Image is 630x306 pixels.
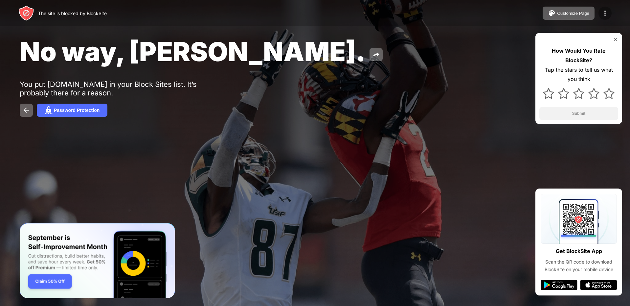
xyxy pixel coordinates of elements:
[20,80,223,97] div: You put [DOMAIN_NAME] in your Block Sites list. It’s probably there for a reason.
[543,88,554,99] img: star.svg
[580,280,617,290] img: app-store.svg
[18,5,34,21] img: header-logo.svg
[603,88,615,99] img: star.svg
[613,37,618,42] img: rate-us-close.svg
[20,36,366,67] span: No way, [PERSON_NAME].
[539,65,618,84] div: Tap the stars to tell us what you think
[601,9,609,17] img: menu-icon.svg
[541,194,617,244] img: qrcode.svg
[539,46,618,65] div: How Would You Rate BlockSite?
[573,88,584,99] img: star.svg
[22,106,30,114] img: back.svg
[37,104,107,117] button: Password Protection
[557,11,589,16] div: Customize Page
[588,88,599,99] img: star.svg
[20,223,175,298] iframe: Banner
[372,51,380,59] img: share.svg
[541,280,577,290] img: google-play.svg
[38,11,107,16] div: The site is blocked by BlockSite
[54,108,100,113] div: Password Protection
[541,258,617,273] div: Scan the QR code to download BlockSite on your mobile device
[539,107,618,120] button: Submit
[548,9,556,17] img: pallet.svg
[45,106,53,114] img: password.svg
[543,7,595,20] button: Customize Page
[556,246,602,256] div: Get BlockSite App
[558,88,569,99] img: star.svg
